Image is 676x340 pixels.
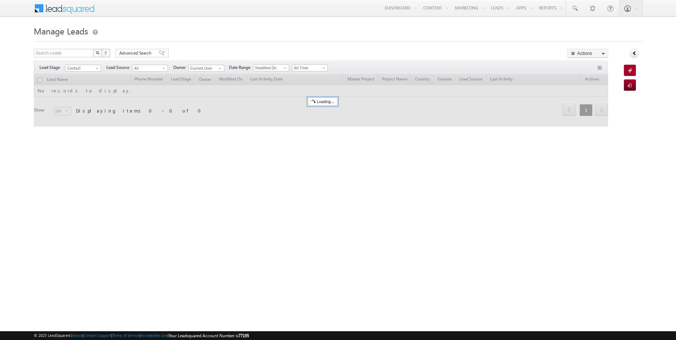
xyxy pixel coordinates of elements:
[169,333,249,338] span: Your Leadsquared Account Number is
[308,97,338,106] div: Loading...
[568,49,608,58] button: Actions
[292,65,326,71] span: All Time
[132,65,166,71] span: All
[253,64,289,71] a: Modified On
[229,64,253,71] span: Date Range
[173,64,188,71] span: Owner
[65,65,99,71] span: Contact
[215,65,224,72] a: Show All Items
[96,51,99,54] img: Search
[34,25,88,37] span: Manage Leads
[105,50,108,56] span: ?
[188,65,224,72] input: Type to Search
[83,333,111,338] a: Contact Support
[119,50,154,56] span: Advanced Search
[254,65,287,71] span: Modified On
[34,332,249,339] span: © 2025 LeadSquared | | | | |
[106,64,132,71] span: Lead Source
[39,64,65,71] span: Lead Stage
[292,64,328,71] a: All Time
[238,333,249,338] span: 77195
[65,65,101,72] a: Contact
[132,65,168,72] a: All
[141,333,168,338] a: Acceptable Use
[72,333,82,338] a: About
[112,333,140,338] a: Terms of Service
[102,49,110,57] button: ?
